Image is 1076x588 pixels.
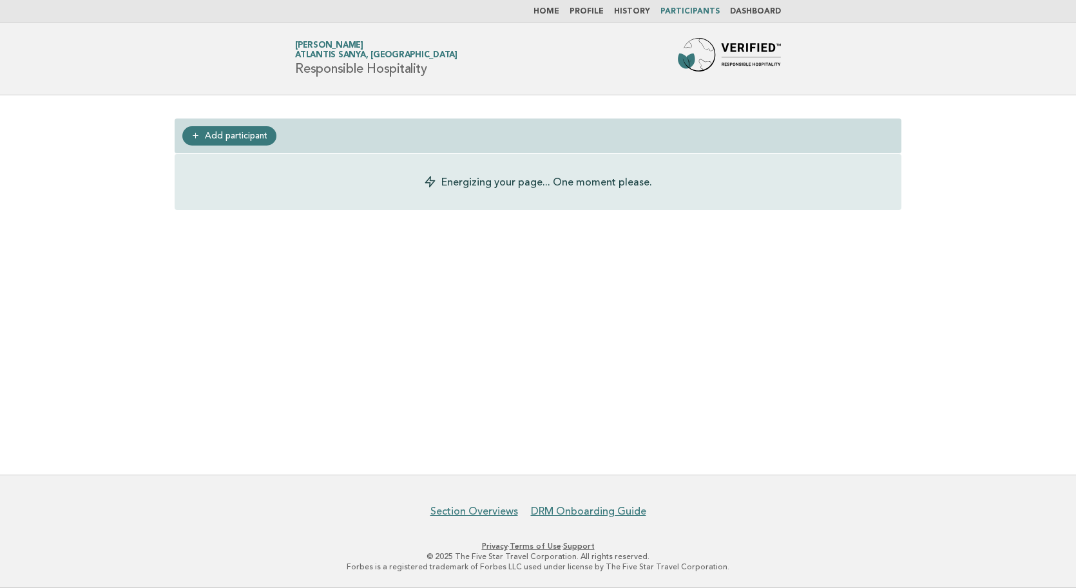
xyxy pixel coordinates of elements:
[678,38,781,79] img: Forbes Travel Guide
[430,505,518,518] a: Section Overviews
[570,8,604,15] a: Profile
[182,126,276,146] a: Add participant
[531,505,646,518] a: DRM Onboarding Guide
[295,42,457,75] h1: Responsible Hospitality
[144,541,932,551] p: · ·
[533,8,559,15] a: Home
[144,562,932,572] p: Forbes is a registered trademark of Forbes LLC used under license by The Five Star Travel Corpora...
[441,175,652,189] p: Energizing your page... One moment please.
[482,542,508,551] a: Privacy
[660,8,720,15] a: Participants
[510,542,561,551] a: Terms of Use
[295,52,457,60] span: Atlantis Sanya, [GEOGRAPHIC_DATA]
[614,8,650,15] a: History
[563,542,595,551] a: Support
[295,41,457,59] a: [PERSON_NAME]Atlantis Sanya, [GEOGRAPHIC_DATA]
[730,8,781,15] a: Dashboard
[144,551,932,562] p: © 2025 The Five Star Travel Corporation. All rights reserved.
